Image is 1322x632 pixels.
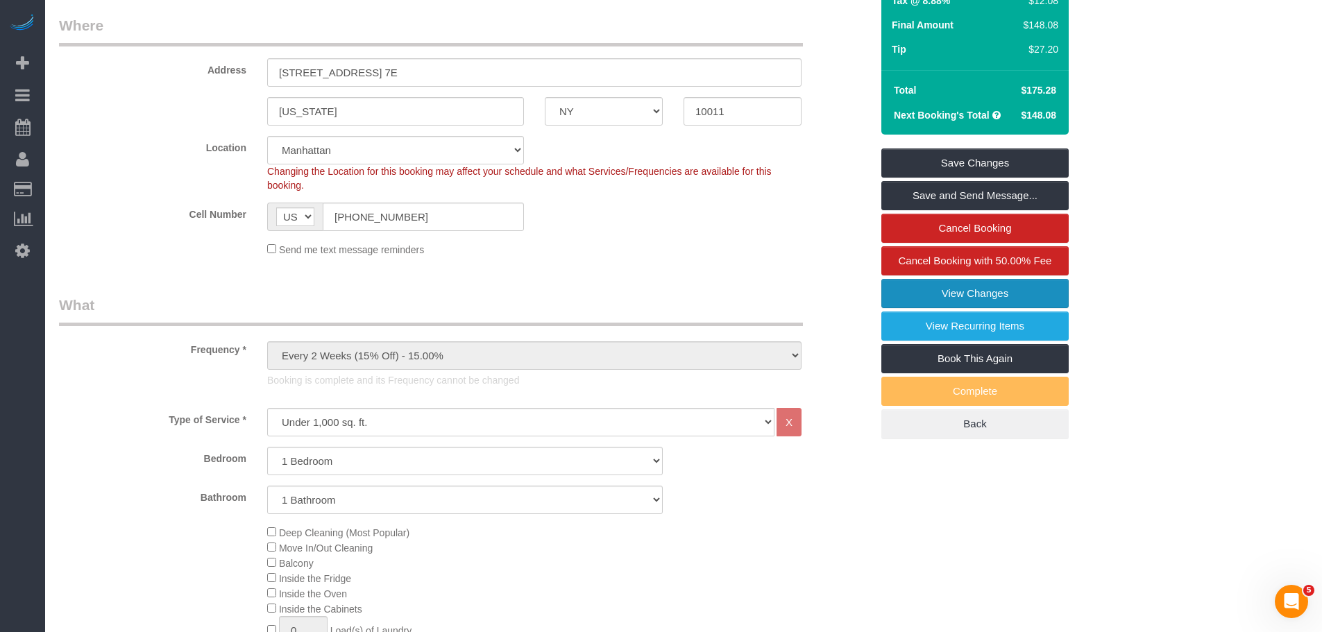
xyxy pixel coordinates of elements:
[1303,585,1314,596] span: 5
[323,203,524,231] input: Cell Number
[279,244,424,255] span: Send me text message reminders
[49,58,257,77] label: Address
[684,97,802,126] input: Zip Code
[49,203,257,221] label: Cell Number
[49,408,257,427] label: Type of Service *
[49,486,257,504] label: Bathroom
[8,14,36,33] img: Automaid Logo
[899,255,1052,266] span: Cancel Booking with 50.00% Fee
[881,409,1069,438] a: Back
[1021,110,1056,121] span: $148.08
[279,604,362,615] span: Inside the Cabinets
[894,110,990,121] strong: Next Booking's Total
[267,97,524,126] input: City
[279,543,373,554] span: Move In/Out Cleaning
[1017,42,1058,56] div: $27.20
[881,181,1069,210] a: Save and Send Message...
[279,573,351,584] span: Inside the Fridge
[279,588,347,599] span: Inside the Oven
[1021,85,1056,96] span: $175.28
[279,527,409,538] span: Deep Cleaning (Most Popular)
[49,136,257,155] label: Location
[881,344,1069,373] a: Book This Again
[1275,585,1308,618] iframe: Intercom live chat
[892,18,954,32] label: Final Amount
[881,148,1069,178] a: Save Changes
[267,373,802,387] p: Booking is complete and its Frequency cannot be changed
[892,42,906,56] label: Tip
[279,558,314,569] span: Balcony
[894,85,916,96] strong: Total
[1017,18,1058,32] div: $148.08
[59,295,803,326] legend: What
[881,246,1069,275] a: Cancel Booking with 50.00% Fee
[881,311,1069,341] a: View Recurring Items
[59,15,803,46] legend: Where
[49,338,257,357] label: Frequency *
[267,166,772,191] span: Changing the Location for this booking may affect your schedule and what Services/Frequencies are...
[881,214,1069,243] a: Cancel Booking
[881,279,1069,308] a: View Changes
[49,447,257,466] label: Bedroom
